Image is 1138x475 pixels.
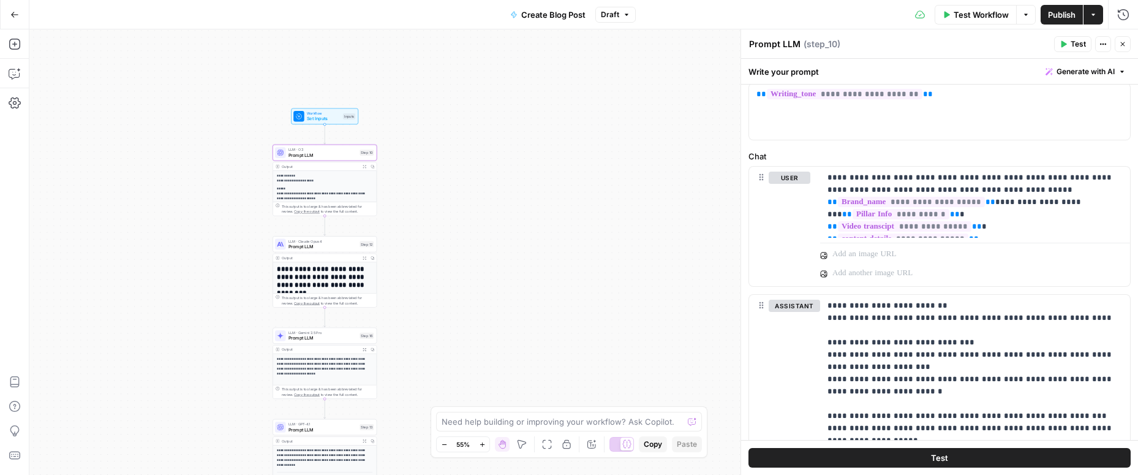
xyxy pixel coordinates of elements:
[1041,5,1083,25] button: Publish
[282,387,374,398] div: This output is too large & has been abbreviated for review. to view the full content.
[282,164,358,169] div: Output
[749,167,810,286] div: user
[360,424,374,430] div: Step 13
[288,238,357,244] span: LLM · Claude Opus 4
[503,5,593,25] button: Create Blog Post
[954,9,1009,21] span: Test Workflow
[595,7,636,23] button: Draft
[343,113,355,120] div: Inputs
[935,5,1016,25] button: Test Workflow
[273,108,377,124] div: WorkflowSet InputsInputs
[360,333,374,339] div: Step 16
[360,150,374,156] div: Step 10
[324,399,326,419] g: Edge from step_16 to step_13
[644,439,662,450] span: Copy
[748,150,1131,162] label: Chat
[601,9,619,20] span: Draft
[749,38,801,50] textarea: Prompt LLM
[294,392,320,397] span: Copy the output
[282,347,358,352] div: Output
[1041,64,1131,80] button: Generate with AI
[672,436,702,452] button: Paste
[769,172,810,184] button: user
[324,308,326,327] g: Edge from step_12 to step_16
[360,241,374,247] div: Step 12
[294,301,320,305] span: Copy the output
[288,243,357,250] span: Prompt LLM
[1048,9,1076,21] span: Publish
[741,59,1138,84] div: Write your prompt
[288,422,357,427] span: LLM · GPT-4.1
[324,124,326,144] g: Edge from start to step_10
[456,439,470,449] span: 55%
[294,210,320,214] span: Copy the output
[288,330,357,335] span: LLM · Gemini 2.5 Pro
[748,448,1131,468] button: Test
[1054,36,1091,52] button: Test
[282,203,374,215] div: This output is too large & has been abbreviated for review. to view the full content.
[324,216,326,235] g: Edge from step_10 to step_12
[769,300,820,312] button: assistant
[639,436,667,452] button: Copy
[931,452,948,464] span: Test
[288,335,357,341] span: Prompt LLM
[677,439,697,450] span: Paste
[307,110,340,116] span: Workflow
[307,115,340,122] span: Set Inputs
[521,9,586,21] span: Create Blog Post
[282,256,358,261] div: Output
[288,147,357,153] span: LLM · O3
[1057,66,1115,77] span: Generate with AI
[282,438,358,444] div: Output
[804,38,840,50] span: ( step_10 )
[288,151,357,158] span: Prompt LLM
[1071,39,1086,50] span: Test
[288,426,357,433] span: Prompt LLM
[282,295,374,306] div: This output is too large & has been abbreviated for review. to view the full content.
